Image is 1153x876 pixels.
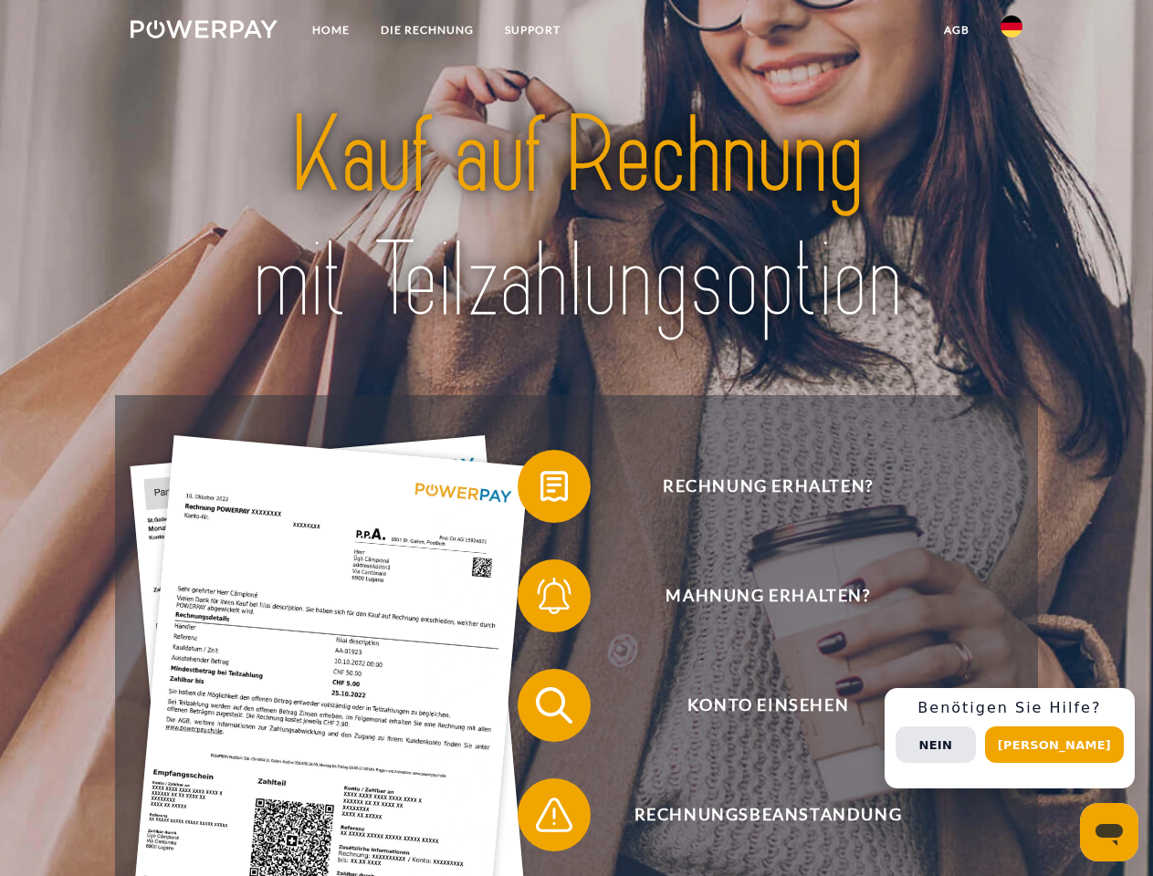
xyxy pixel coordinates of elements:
span: Rechnungsbeanstandung [544,778,991,851]
a: SUPPORT [489,14,576,47]
span: Rechnung erhalten? [544,450,991,523]
a: Home [297,14,365,47]
img: logo-powerpay-white.svg [131,20,278,38]
h3: Benötigen Sie Hilfe? [896,699,1124,717]
button: Rechnung erhalten? [518,450,992,523]
a: agb [928,14,985,47]
iframe: Schaltfläche zum Öffnen des Messaging-Fensters [1080,803,1138,861]
img: qb_warning.svg [531,792,577,838]
button: Mahnung erhalten? [518,559,992,632]
span: Konto einsehen [544,669,991,742]
img: title-powerpay_de.svg [174,88,979,349]
a: DIE RECHNUNG [365,14,489,47]
button: Konto einsehen [518,669,992,742]
button: [PERSON_NAME] [985,726,1124,763]
div: Schnellhilfe [885,688,1135,788]
button: Rechnungsbeanstandung [518,778,992,851]
span: Mahnung erhalten? [544,559,991,632]
img: qb_search.svg [531,683,577,728]
img: qb_bill.svg [531,464,577,509]
img: de [1001,16,1022,37]
button: Nein [896,726,976,763]
img: qb_bell.svg [531,573,577,619]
